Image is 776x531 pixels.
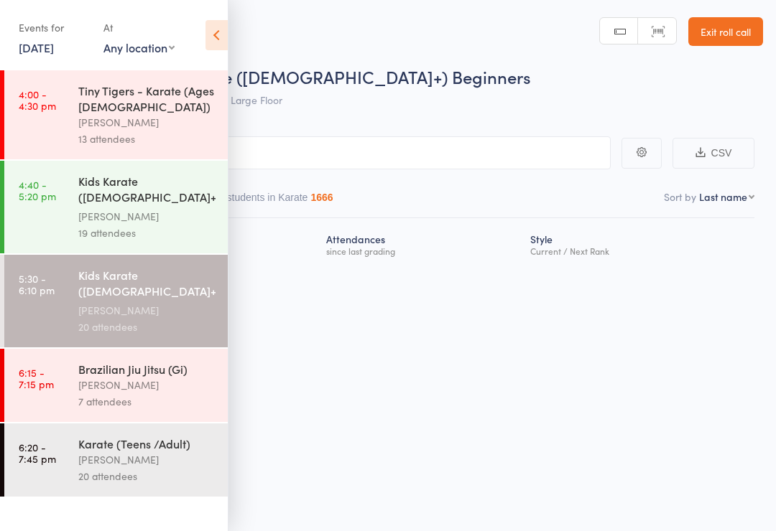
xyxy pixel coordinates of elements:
div: 20 attendees [78,319,216,335]
div: 1666 [310,192,333,203]
button: CSV [673,138,754,169]
label: Sort by [664,189,696,204]
a: 4:40 -5:20 pmKids Karate ([DEMOGRAPHIC_DATA]+) Intermediate+[PERSON_NAME]19 attendees [4,161,228,253]
div: 7 attendees [78,393,216,410]
div: Current / Next Rank [530,246,749,255]
a: Exit roll call [688,17,763,46]
div: Kids Karate ([DEMOGRAPHIC_DATA]+) Intermediate+ [78,173,216,208]
button: Other students in Karate1666 [199,184,333,217]
span: Kids Karate ([DEMOGRAPHIC_DATA]+) Beginners [142,65,531,88]
div: [PERSON_NAME] [78,377,216,393]
div: Any location [103,39,175,55]
span: Large Floor [231,93,282,107]
a: 5:30 -6:10 pmKids Karate ([DEMOGRAPHIC_DATA]+) Beginners[PERSON_NAME]20 attendees [4,255,228,347]
div: [PERSON_NAME] [78,302,216,319]
a: [DATE] [19,39,54,55]
div: Events for [19,16,89,39]
time: 6:15 - 7:15 pm [19,367,54,390]
div: At [103,16,175,39]
a: 6:20 -7:45 pmKarate (Teens /Adult)[PERSON_NAME]20 attendees [4,423,228,497]
time: 4:40 - 5:20 pm [19,179,56,202]
time: 4:00 - 4:30 pm [19,88,56,111]
div: [PERSON_NAME] [78,451,216,468]
input: Search by name [22,136,611,169]
div: [PERSON_NAME] [78,114,216,131]
div: Membership [142,225,320,263]
div: [PERSON_NAME] [78,208,216,225]
div: Style [525,225,754,263]
div: Atten­dances [320,225,525,263]
div: 13 attendees [78,131,216,147]
div: 20 attendees [78,468,216,484]
a: 4:00 -4:30 pmTiny Tigers - Karate (Ages [DEMOGRAPHIC_DATA])[PERSON_NAME]13 attendees [4,70,228,159]
div: 19 attendees [78,225,216,241]
div: Kids Karate ([DEMOGRAPHIC_DATA]+) Beginners [78,267,216,302]
div: Tiny Tigers - Karate (Ages [DEMOGRAPHIC_DATA]) [78,83,216,114]
a: 6:15 -7:15 pmBrazilian Jiu Jitsu (Gi)[PERSON_NAME]7 attendees [4,349,228,422]
div: since last grading [326,246,519,255]
time: 5:30 - 6:10 pm [19,273,55,296]
div: Last name [699,189,747,204]
time: 6:20 - 7:45 pm [19,441,56,464]
div: Brazilian Jiu Jitsu (Gi) [78,361,216,377]
div: Karate (Teens /Adult) [78,436,216,451]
